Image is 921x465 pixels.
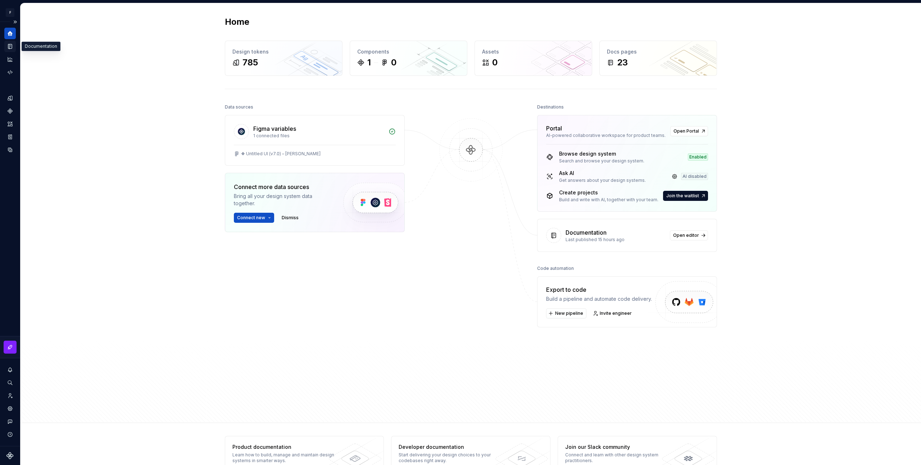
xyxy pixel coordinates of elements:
a: Storybook stories [4,131,16,143]
svg: Supernova Logo [6,452,14,459]
div: Data sources [225,102,253,112]
div: Assets [482,48,585,55]
a: Data sources [4,144,16,156]
div: Create projects [559,189,658,196]
button: Dismiss [278,213,302,223]
div: 0 [492,57,498,68]
div: ❖ Untitled UI (v7.0) – [PERSON_NAME] [241,151,321,157]
a: Analytics [4,54,16,65]
a: Components [4,105,16,117]
span: New pipeline [555,310,583,316]
div: 0 [391,57,396,68]
div: AI disabled [681,173,708,180]
h2: Home [225,16,249,28]
a: Invite team [4,390,16,401]
button: Contact support [4,416,16,427]
div: Figma variables [253,124,296,133]
button: Join the waitlist [663,191,708,201]
a: Documentation [4,41,16,52]
div: Code automation [537,263,574,273]
div: Build a pipeline and automate code delivery. [546,295,652,303]
button: Expand sidebar [10,17,20,27]
a: Open Portal [670,126,708,136]
div: Documentation [566,228,607,237]
a: Design tokens785 [225,41,342,76]
div: F [6,8,14,17]
a: Components10 [350,41,467,76]
button: Connect new [234,213,274,223]
a: Docs pages23 [599,41,717,76]
a: Code automation [4,66,16,78]
a: Assets0 [475,41,592,76]
button: F [1,5,19,20]
div: Design tokens [232,48,335,55]
div: Connect and learn with other design system practitioners. [565,452,670,464]
div: Destinations [537,102,564,112]
div: Browse design system [559,150,644,157]
div: 1 [367,57,371,68]
a: Design tokens [4,92,16,104]
div: Bring all your design system data together. [234,193,331,207]
div: Search and browse your design system. [559,158,644,164]
button: Notifications [4,364,16,376]
span: Join the waitlist [666,193,699,199]
div: Developer documentation [399,443,503,451]
span: Connect new [237,215,265,221]
button: Search ⌘K [4,377,16,388]
button: New pipeline [546,308,586,318]
span: Invite engineer [600,310,632,316]
div: Join our Slack community [565,443,670,451]
div: Ask AI [559,170,646,177]
div: AI-powered collaborative workspace for product teams. [546,133,666,138]
div: Components [357,48,460,55]
div: Connect more data sources [234,183,331,191]
div: 23 [617,57,628,68]
div: Learn how to build, manage and maintain design systems in smarter ways. [232,452,337,464]
span: Dismiss [282,215,299,221]
a: Settings [4,403,16,414]
div: Enabled [688,153,708,161]
span: Open Portal [673,128,699,134]
div: Start delivering your design choices to your codebases right away. [399,452,503,464]
a: Invite engineer [591,308,635,318]
div: 1 connected files [253,133,384,139]
span: Open editor [673,232,699,238]
a: Figma variables1 connected files❖ Untitled UI (v7.0) – [PERSON_NAME] [225,115,405,166]
div: Build and write with AI, together with your team. [559,197,658,203]
a: Home [4,28,16,39]
div: 785 [242,57,258,68]
a: Open editor [670,230,708,240]
div: Docs pages [607,48,709,55]
div: Portal [546,124,562,133]
div: Documentation [22,42,60,51]
div: Product documentation [232,443,337,451]
a: Assets [4,118,16,130]
div: Export to code [546,285,652,294]
div: Get answers about your design systems. [559,178,646,183]
div: Last published 15 hours ago [566,237,666,243]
